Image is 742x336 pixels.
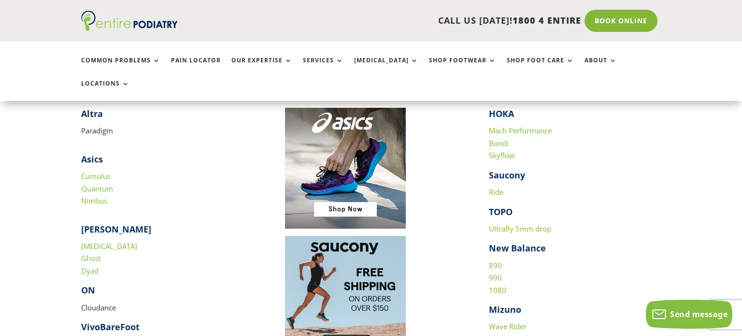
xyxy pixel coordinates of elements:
[285,108,406,229] img: Image to click to buy ASIC shoes online
[489,108,514,119] strong: HOKA
[507,57,574,78] a: Shop Foot Care
[513,15,581,26] span: 1800 4 ENTIRE
[489,261,502,270] a: 890
[81,11,178,31] img: logo (1)
[489,304,521,315] strong: Mizuno
[81,171,111,181] a: Cumulus
[81,241,137,251] a: [MEDICAL_DATA]
[81,321,140,333] strong: VivoBareFoot
[81,184,113,193] a: Quantum
[81,302,253,321] p: Cloudance
[429,57,496,78] a: Shop Footwear
[81,266,99,276] a: Dyad
[81,23,178,33] a: Entire Podiatry
[489,138,509,148] a: Bondi
[81,196,107,205] a: Nimbus
[489,285,506,295] a: 1080
[81,80,129,101] a: Locations
[215,15,581,27] p: CALL US [DATE]!
[81,253,101,263] a: Ghost
[81,108,253,125] h4: ​
[489,273,502,282] a: 990
[489,187,503,197] a: Ride
[489,150,515,160] a: Skyflow
[231,57,292,78] a: Our Expertise
[489,242,546,254] strong: New Balance
[81,153,103,165] strong: Asics
[489,126,552,135] a: Mach Performance
[489,169,525,181] strong: Saucony
[489,321,527,331] a: Wave Rider
[354,57,418,78] a: [MEDICAL_DATA]
[81,125,253,137] p: Paradigm
[489,224,551,234] a: Ultrafly 5mm drop
[303,57,343,78] a: Services
[489,206,513,218] strong: TOPO
[646,300,732,329] button: Send message
[585,57,617,78] a: About
[171,57,221,78] a: Pain Locator
[81,57,160,78] a: Common Problems
[81,223,151,235] strong: [PERSON_NAME]
[81,108,103,119] strong: Altra
[585,10,657,32] a: Book Online
[81,284,95,296] strong: ON
[670,309,728,320] span: Send message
